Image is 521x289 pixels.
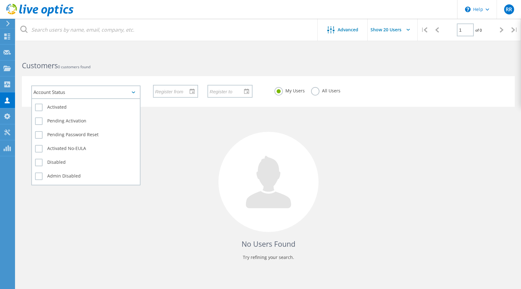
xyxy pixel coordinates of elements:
p: Try refining your search. [28,252,508,262]
span: of 0 [475,28,482,33]
label: Disabled [35,159,137,166]
label: Activated No-EULA [35,145,137,152]
input: Register to [208,85,248,97]
span: 0 customers found [58,64,90,70]
label: Pending Password Reset [35,131,137,139]
label: Pending Activation [35,117,137,125]
label: Admin Disabled [35,173,137,180]
a: Live Optics Dashboard [6,13,74,18]
b: Customers [22,60,58,70]
input: Search users by name, email, company, etc. [16,19,318,41]
div: Account Status [31,85,140,99]
h4: No Users Found [28,239,508,249]
div: | [418,19,431,41]
label: Activated [35,104,137,111]
div: | [508,19,521,41]
svg: \n [465,7,471,12]
label: My Users [274,87,305,93]
span: RR [506,7,512,12]
span: Advanced [338,28,358,32]
input: Register from [154,85,193,97]
label: All Users [311,87,340,93]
